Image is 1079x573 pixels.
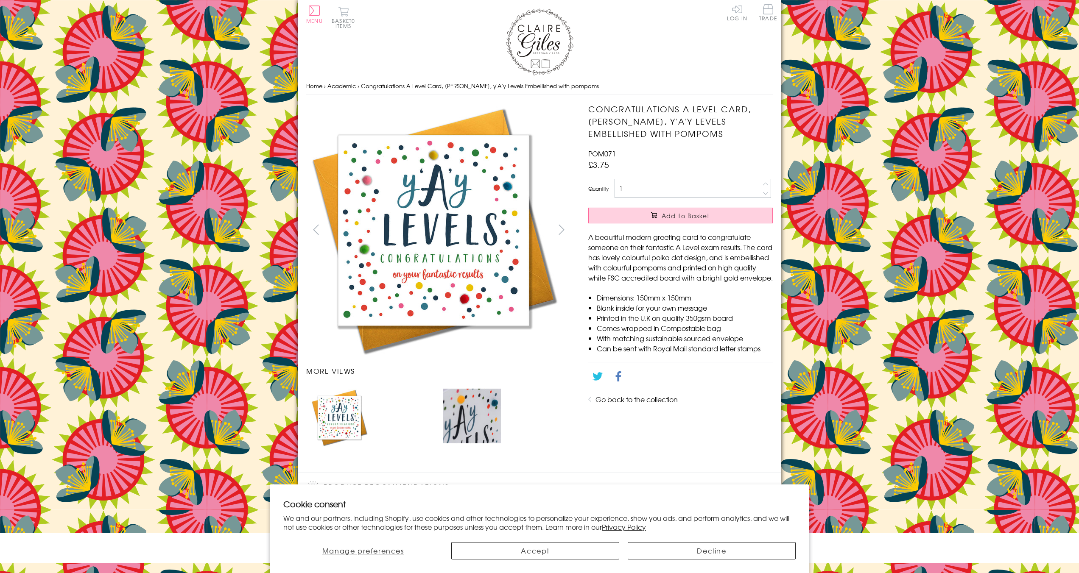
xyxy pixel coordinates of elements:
[628,542,796,559] button: Decline
[335,17,355,30] span: 0 items
[588,208,773,223] button: Add to Basket
[571,103,826,332] img: Congratulations A Level Card, Dotty, y'A'y Levels Embellished with pompoms
[588,185,609,192] label: Quantity
[327,82,356,90] a: Academic
[283,542,443,559] button: Manage preferences
[597,343,773,353] li: Can be sent with Royal Mail standard letter stamps
[505,384,571,451] li: Carousel Page 4
[306,481,773,494] h2: Product recommendations
[588,148,616,159] span: POM071
[306,103,561,357] img: Congratulations A Level Card, Dotty, y'A'y Levels Embellished with pompoms
[588,232,773,283] p: A beautiful modern greeting card to congratulate someone on their fantastic A Level exam results....
[595,394,678,404] a: Go back to the collection
[358,82,359,90] span: ›
[759,4,777,22] a: Trade
[306,366,571,376] h3: More views
[306,17,323,25] span: Menu
[662,211,710,220] span: Add to Basket
[372,384,439,451] li: Carousel Page 2
[597,323,773,333] li: Comes wrapped in Compostable bag
[324,82,326,90] span: ›
[306,384,372,451] li: Carousel Page 1 (Current Slide)
[597,333,773,343] li: With matching sustainable sourced envelope
[443,389,500,443] img: Congratulations A Level Card, Dotty, y'A'y Levels Embellished with pompoms
[361,82,599,90] span: Congratulations A Level Card, [PERSON_NAME], y'A'y Levels Embellished with pompoms
[283,498,796,510] h2: Cookie consent
[506,8,573,75] img: Claire Giles Greetings Cards
[306,220,325,239] button: prev
[310,389,368,446] img: Congratulations A Level Card, Dotty, y'A'y Levels Embellished with pompoms
[451,542,619,559] button: Accept
[306,384,571,451] ul: Carousel Pagination
[759,4,777,21] span: Trade
[588,103,773,139] h1: Congratulations A Level Card, [PERSON_NAME], y'A'y Levels Embellished with pompoms
[332,7,355,28] button: Basket0 items
[322,545,404,556] span: Manage preferences
[306,82,322,90] a: Home
[597,292,773,303] li: Dimensions: 150mm x 150mm
[439,384,505,451] li: Carousel Page 3
[588,159,609,170] span: £3.75
[283,514,796,531] p: We and our partners, including Shopify, use cookies and other technologies to personalize your ex...
[552,220,571,239] button: next
[597,313,773,323] li: Printed in the U.K on quality 350gsm board
[727,4,747,21] a: Log In
[306,6,323,23] button: Menu
[306,78,773,95] nav: breadcrumbs
[602,522,646,532] a: Privacy Policy
[597,303,773,313] li: Blank inside for your own message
